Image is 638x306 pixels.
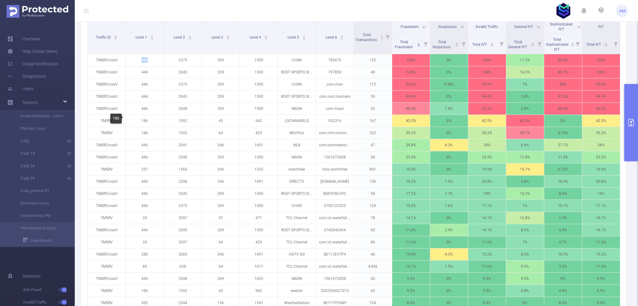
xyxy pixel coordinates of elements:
[383,20,392,54] i: Filter menu
[619,5,626,17] span: AM
[506,139,544,151] p: 6.4%
[340,37,344,39] i: icon: caret-down
[202,176,240,187] p: 346
[278,212,316,224] p: TCL Channel
[202,115,240,127] p: 45
[417,42,421,45] div: Sort
[240,139,278,151] p: 1491
[354,66,392,78] p: 49
[12,172,67,185] a: Daily 3#
[12,185,67,197] a: Daily general NT
[544,54,582,66] p: 88.8%
[430,224,468,236] p: 2.4%
[354,54,392,66] p: 152
[544,151,582,163] p: 11.8%
[88,188,126,200] p: TMSRCrossV
[354,103,392,115] p: 52
[430,176,468,187] p: 1.5%
[430,78,468,90] p: 0.58%
[126,212,164,224] p: 29
[114,37,117,39] i: icon: caret-down
[392,163,430,175] p: 19.9%
[202,151,240,163] p: 209
[88,212,126,224] p: TMSRV
[164,224,202,236] p: 2045
[355,33,378,42] span: Total Transactions
[544,200,582,212] p: 10.1%
[23,284,75,296] span: Anti-Fraud
[278,91,316,102] p: ROOT SPORTS Stream
[126,163,164,175] p: 257
[164,176,202,187] p: 2298
[468,188,506,200] p: 19%
[354,188,392,200] p: 58
[202,200,240,212] p: 209
[430,212,468,224] p: 0%
[88,224,126,236] p: TMSRCrossV
[430,200,468,212] p: 1.6%
[468,91,506,102] p: 94.9%
[582,78,620,90] p: 95.9%
[126,176,164,187] p: 446
[202,163,240,175] p: 296
[12,209,67,222] a: Demand only PM
[544,127,582,139] p: 0.19%
[226,35,230,38] div: Sort
[88,163,126,175] p: TMSRV
[188,37,192,39] i: icon: caret-down
[468,200,506,212] p: 17.1%
[573,34,582,54] i: Filter menu
[544,103,582,115] p: 88.5%
[88,54,126,66] p: TMSRCrossV
[468,54,506,66] p: 100%
[240,103,278,115] p: 1590
[582,54,620,66] p: 100%
[392,151,430,163] p: 23.5%
[202,212,240,224] p: 97
[544,176,582,187] p: 16.9%
[546,37,569,52] span: Total Sophisticated IVT
[490,44,494,46] i: icon: caret-down
[88,91,126,102] p: TMSRCrossV
[316,188,354,200] p: B0DYD8C4Y2
[392,176,430,187] p: 19.2%
[430,91,468,102] p: 0%
[582,151,620,163] p: 23.5%
[264,35,268,38] div: Sort
[278,224,316,236] p: ROOT SPORTS Stream
[582,176,620,187] p: 20.8%
[164,103,202,115] p: 2048
[22,270,40,282] span: Solutions
[240,54,278,66] p: 1590
[506,115,544,127] p: 42.5%
[7,58,58,70] a: Usage Notification
[164,54,202,66] p: 2375
[506,163,544,175] p: 19.7%
[278,176,316,187] p: DIRECTV
[468,103,506,115] p: 92.3%
[430,188,468,200] p: 1.7%
[316,200,354,212] p: 6705122525
[455,42,459,45] div: Sort
[164,200,202,212] p: 2375
[380,35,384,36] i: icon: caret-up
[380,37,384,39] i: icon: caret-down
[392,127,430,139] p: 35.2%
[544,188,582,200] p: 8.6%
[438,25,457,29] span: Suspicious
[582,103,620,115] p: 92.3%
[392,103,430,115] p: 90.4%
[316,151,354,163] p: 1561072858
[278,127,316,139] p: MitvPlus
[202,66,240,78] p: 209
[302,35,306,38] div: Sort
[430,103,468,115] p: 1.9%
[468,212,506,224] p: 14.1%
[164,151,202,163] p: 2048
[582,212,620,224] p: 14.1%
[401,25,419,29] span: Fraudulent
[114,35,117,38] div: Sort
[354,151,392,163] p: 68
[392,91,430,102] p: 94.9%
[202,139,240,151] p: 346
